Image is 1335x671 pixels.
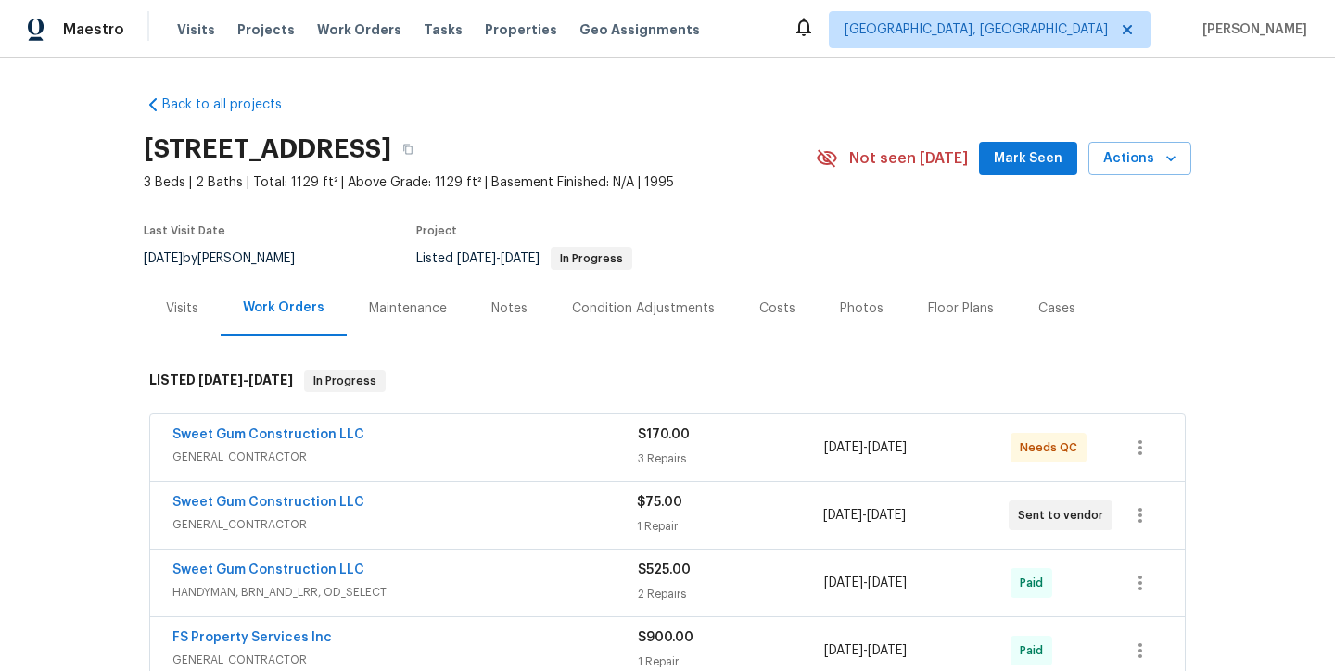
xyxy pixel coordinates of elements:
div: 1 Repair [637,517,822,536]
div: Costs [759,299,795,318]
button: Mark Seen [979,142,1077,176]
span: [DATE] [868,441,907,454]
a: Sweet Gum Construction LLC [172,428,364,441]
span: [DATE] [824,441,863,454]
span: Paid [1020,574,1050,592]
span: [DATE] [868,644,907,657]
a: Sweet Gum Construction LLC [172,496,364,509]
button: Copy Address [391,133,425,166]
div: Work Orders [243,298,324,317]
span: [PERSON_NAME] [1195,20,1307,39]
span: [DATE] [198,373,243,386]
span: HANDYMAN, BRN_AND_LRR, OD_SELECT [172,583,638,601]
span: In Progress [553,253,630,264]
span: - [824,574,907,592]
span: [GEOGRAPHIC_DATA], [GEOGRAPHIC_DATA] [845,20,1108,39]
span: Mark Seen [994,147,1062,171]
div: Maintenance [369,299,447,318]
div: Notes [491,299,528,318]
span: - [457,252,540,265]
span: Last Visit Date [144,225,225,236]
span: In Progress [306,372,384,390]
h6: LISTED [149,370,293,392]
span: Not seen [DATE] [849,149,968,168]
div: Floor Plans [928,299,994,318]
div: 2 Repairs [638,585,824,603]
span: - [824,438,907,457]
span: - [823,506,906,525]
div: Visits [166,299,198,318]
span: Project [416,225,457,236]
span: Properties [485,20,557,39]
span: Maestro [63,20,124,39]
a: Back to all projects [144,95,322,114]
span: [DATE] [868,576,907,589]
div: 3 Repairs [638,449,824,468]
div: Condition Adjustments [572,299,715,318]
span: $900.00 [638,631,693,644]
span: [DATE] [823,509,862,522]
span: $525.00 [638,563,691,576]
button: Actions [1088,142,1191,176]
div: Cases [1038,299,1075,318]
a: FS Property Services Inc [172,631,332,644]
span: - [824,641,907,660]
span: [DATE] [867,509,906,522]
span: [DATE] [457,252,496,265]
div: Photos [840,299,884,318]
span: Visits [177,20,215,39]
span: Projects [237,20,295,39]
span: - [198,373,293,386]
span: $170.00 [638,428,690,441]
span: 3 Beds | 2 Baths | Total: 1129 ft² | Above Grade: 1129 ft² | Basement Finished: N/A | 1995 [144,173,816,192]
span: GENERAL_CONTRACTOR [172,448,638,466]
span: Listed [416,252,632,265]
span: Geo Assignments [579,20,700,39]
a: Sweet Gum Construction LLC [172,563,364,576]
span: [DATE] [824,576,863,589]
div: LISTED [DATE]-[DATE]In Progress [144,351,1191,411]
span: GENERAL_CONTRACTOR [172,651,638,669]
span: [DATE] [824,644,863,657]
span: Actions [1103,147,1176,171]
span: [DATE] [248,373,293,386]
div: 1 Repair [638,652,824,671]
span: [DATE] [144,252,183,265]
span: $75.00 [637,496,682,509]
h2: [STREET_ADDRESS] [144,140,391,158]
div: by [PERSON_NAME] [144,247,317,270]
span: Sent to vendor [1018,506,1111,525]
span: GENERAL_CONTRACTOR [172,515,637,534]
span: Needs QC [1020,438,1085,457]
span: Paid [1020,641,1050,660]
span: [DATE] [501,252,540,265]
span: Tasks [424,23,463,36]
span: Work Orders [317,20,401,39]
